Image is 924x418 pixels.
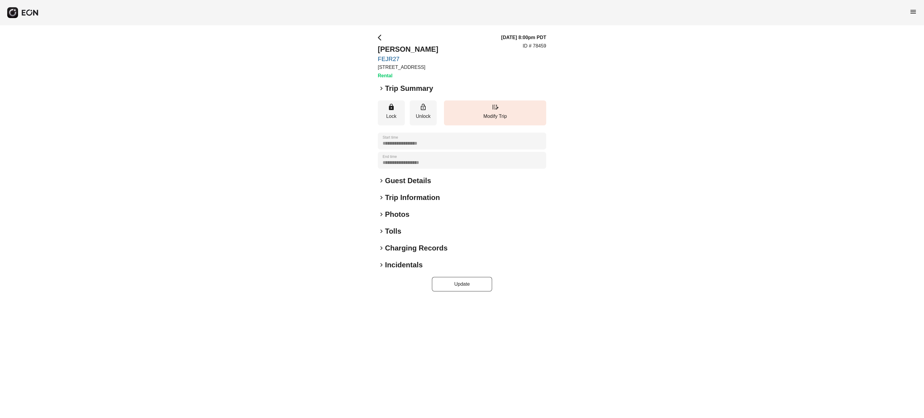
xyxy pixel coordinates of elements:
span: keyboard_arrow_right [378,244,385,252]
p: Modify Trip [447,113,543,120]
span: keyboard_arrow_right [378,85,385,92]
h3: [DATE] 8:00pm PDT [501,34,546,41]
span: menu [910,8,917,15]
h3: Rental [378,72,438,79]
h2: Trip Information [385,193,440,202]
span: keyboard_arrow_right [378,211,385,218]
h2: Incidentals [385,260,423,270]
span: keyboard_arrow_right [378,177,385,184]
button: Modify Trip [444,100,546,125]
span: keyboard_arrow_right [378,228,385,235]
h2: Tolls [385,226,401,236]
span: keyboard_arrow_right [378,194,385,201]
span: lock [388,103,395,111]
button: Update [432,277,492,291]
button: Unlock [410,100,437,125]
p: [STREET_ADDRESS] [378,64,438,71]
p: Unlock [413,113,434,120]
h2: Photos [385,210,409,219]
h2: Guest Details [385,176,431,186]
h2: [PERSON_NAME] [378,45,438,54]
h2: Charging Records [385,243,448,253]
button: Lock [378,100,405,125]
p: Lock [381,113,402,120]
h2: Trip Summary [385,84,433,93]
span: arrow_back_ios [378,34,385,41]
span: edit_road [491,103,499,111]
p: ID # 78459 [523,42,546,50]
span: lock_open [420,103,427,111]
span: keyboard_arrow_right [378,261,385,269]
a: FEJR27 [378,55,438,63]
